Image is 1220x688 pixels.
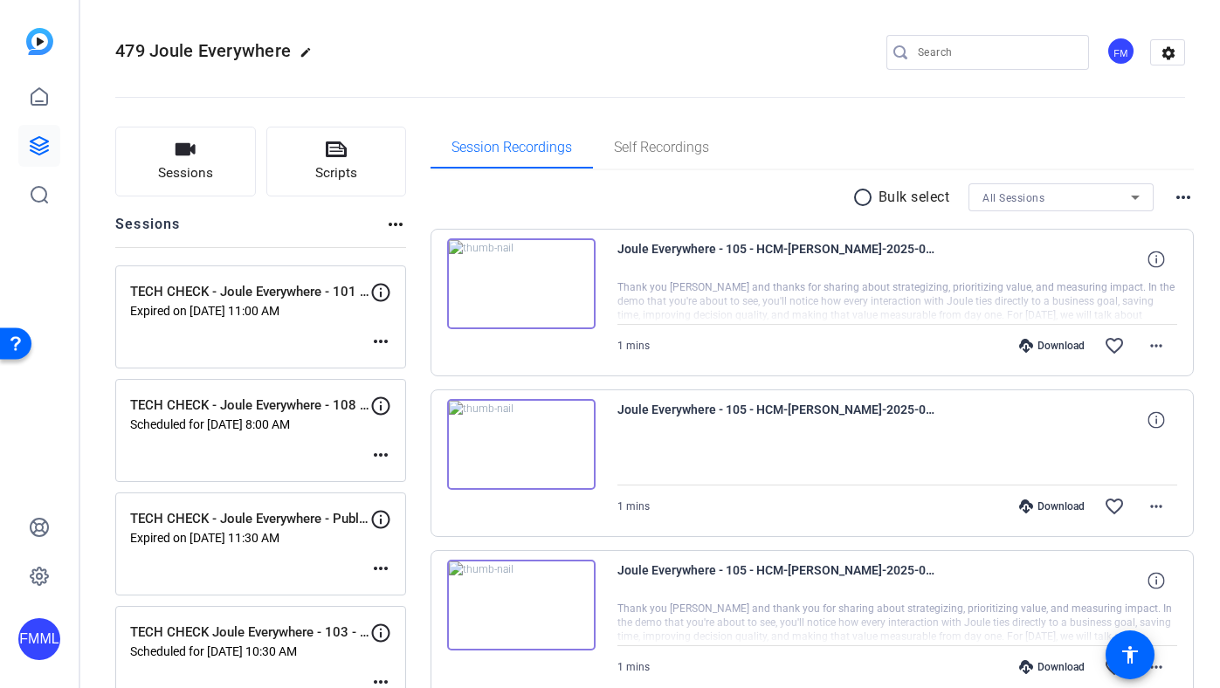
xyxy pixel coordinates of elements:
[130,623,370,643] p: TECH CHECK Joule Everywhere - 103 - Procurement.
[1146,657,1167,678] mat-icon: more_horiz
[130,304,370,318] p: Expired on [DATE] 11:00 AM
[852,187,879,208] mat-icon: radio_button_unchecked
[1106,37,1137,67] ngx-avatar: Flying Monkeys Media, LLC
[315,163,357,183] span: Scripts
[300,46,321,67] mat-icon: edit
[130,417,370,431] p: Scheduled for [DATE] 8:00 AM
[1104,496,1125,517] mat-icon: favorite_border
[451,141,572,155] span: Session Recordings
[1106,37,1135,65] div: FM
[1010,660,1093,674] div: Download
[982,192,1044,204] span: All Sessions
[1146,496,1167,517] mat-icon: more_horiz
[614,141,709,155] span: Self Recordings
[130,531,370,545] p: Expired on [DATE] 11:30 AM
[158,163,213,183] span: Sessions
[130,509,370,529] p: TECH CHECK - Joule Everywhere - Public Cloud
[1151,40,1186,66] mat-icon: settings
[447,560,596,650] img: thumb-nail
[370,444,391,465] mat-icon: more_horiz
[1010,499,1093,513] div: Download
[370,331,391,352] mat-icon: more_horiz
[18,618,60,660] div: FMML
[1120,644,1141,665] mat-icon: accessibility
[617,238,941,280] span: Joule Everywhere - 105 - HCM-[PERSON_NAME]-2025-08-15-14-11-51-884-0
[1104,657,1125,678] mat-icon: favorite_border
[617,661,650,673] span: 1 mins
[1173,187,1194,208] mat-icon: more_horiz
[266,127,407,196] button: Scripts
[447,399,596,490] img: thumb-nail
[115,40,291,61] span: 479 Joule Everywhere
[1010,339,1093,353] div: Download
[447,238,596,329] img: thumb-nail
[130,282,370,302] p: TECH CHECK - Joule Everywhere - 101 Public Cloud
[130,396,370,416] p: TECH CHECK - Joule Everywhere - 108 - BTP
[918,42,1075,63] input: Search
[617,500,650,513] span: 1 mins
[1146,335,1167,356] mat-icon: more_horiz
[370,558,391,579] mat-icon: more_horiz
[617,560,941,602] span: Joule Everywhere - 105 - HCM-[PERSON_NAME]-2025-08-15-14-06-28-174-0
[1104,335,1125,356] mat-icon: favorite_border
[617,399,941,441] span: Joule Everywhere - 105 - HCM-[PERSON_NAME]-2025-08-15-14-06-28-174-1
[617,340,650,352] span: 1 mins
[385,214,406,235] mat-icon: more_horiz
[26,28,53,55] img: blue-gradient.svg
[115,214,181,247] h2: Sessions
[115,127,256,196] button: Sessions
[879,187,950,208] p: Bulk select
[130,644,370,658] p: Scheduled for [DATE] 10:30 AM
